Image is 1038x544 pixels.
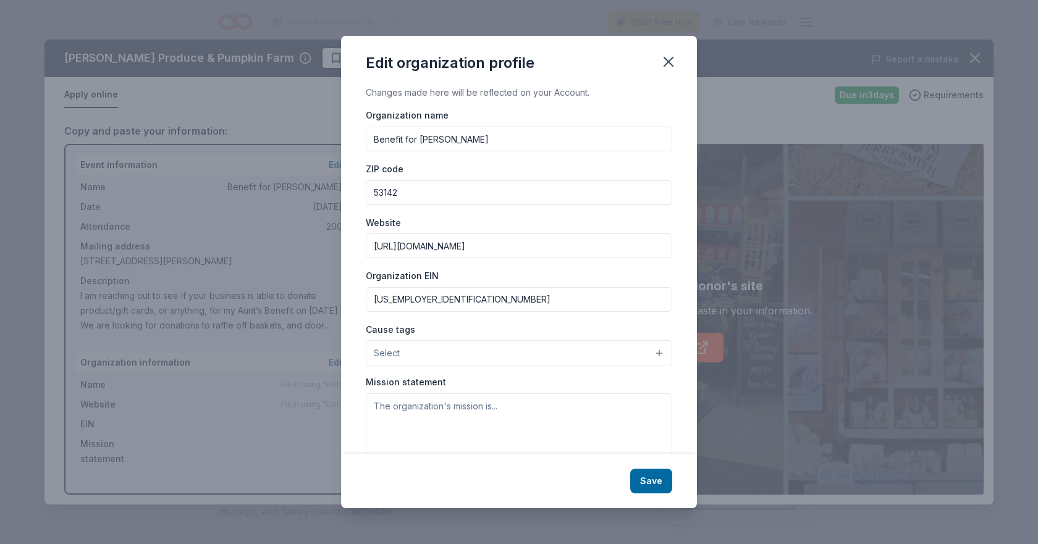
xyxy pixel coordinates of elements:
label: Organization name [366,109,449,122]
button: Save [630,469,672,493]
span: Select [374,346,400,361]
input: 12-3456789 [366,287,672,312]
label: Website [366,217,401,229]
div: Edit organization profile [366,53,534,73]
label: Mission statement [366,376,446,388]
div: Changes made here will be reflected on your Account. [366,85,672,100]
label: Cause tags [366,324,415,336]
input: 12345 (U.S. only) [366,180,672,205]
button: Select [366,340,672,366]
label: Organization EIN [366,270,439,282]
label: ZIP code [366,163,403,175]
